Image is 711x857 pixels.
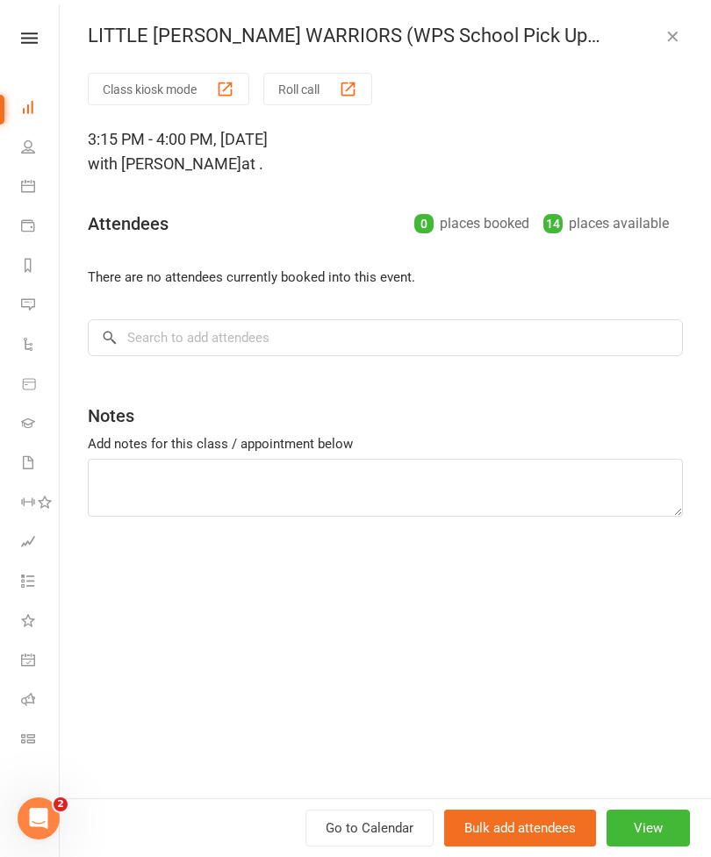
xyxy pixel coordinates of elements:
div: places available [543,211,669,236]
li: There are no attendees currently booked into this event. [88,267,683,288]
a: Product Sales [21,366,61,405]
a: Dashboard [21,89,61,129]
div: 0 [414,214,434,233]
a: Class kiosk mode [21,721,61,761]
a: Assessments [21,524,61,563]
span: with [PERSON_NAME] [88,154,241,173]
iframe: Intercom live chat [18,797,60,839]
span: 2 [54,797,68,811]
button: View [607,810,690,846]
span: at . [241,154,263,173]
div: LITTLE [PERSON_NAME] WARRIORS (WPS School Pick Up included) [60,25,711,47]
div: Add notes for this class / appointment below [88,433,683,454]
div: places booked [414,211,529,236]
div: Attendees [88,211,169,236]
div: 3:15 PM - 4:00 PM, [DATE] [88,127,683,176]
a: Go to Calendar [305,810,434,846]
a: Reports [21,247,61,287]
button: Bulk add attendees [444,810,596,846]
input: Search to add attendees [88,319,683,356]
button: Class kiosk mode [88,73,249,105]
a: General attendance kiosk mode [21,642,61,682]
a: People [21,129,61,168]
a: What's New [21,603,61,642]
div: 14 [543,214,563,233]
a: Calendar [21,168,61,208]
a: Payments [21,208,61,247]
a: Roll call kiosk mode [21,682,61,721]
button: Roll call [263,73,372,105]
div: Notes [88,404,134,428]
